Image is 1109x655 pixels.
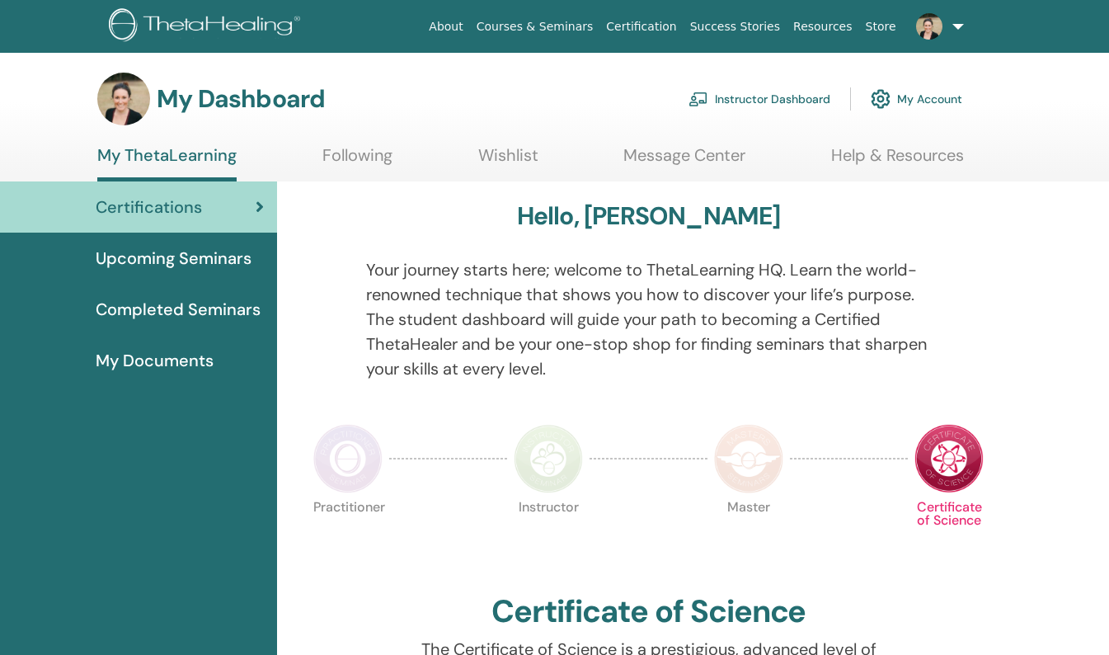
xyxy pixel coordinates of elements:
a: Following [322,145,392,177]
a: Success Stories [684,12,787,42]
span: Upcoming Seminars [96,246,251,271]
img: default.jpg [916,13,942,40]
h2: Certificate of Science [491,593,806,631]
a: Certification [599,12,683,42]
span: Completed Seminars [96,297,261,322]
p: Practitioner [313,501,383,570]
img: Instructor [514,424,583,493]
p: Master [714,501,783,570]
a: Help & Resources [831,145,964,177]
a: About [422,12,469,42]
a: Courses & Seminars [470,12,600,42]
a: Message Center [623,145,745,177]
span: My Documents [96,348,214,373]
img: Master [714,424,783,493]
a: Wishlist [478,145,538,177]
a: Store [859,12,903,42]
p: Instructor [514,501,583,570]
img: Practitioner [313,424,383,493]
h3: Hello, [PERSON_NAME] [517,201,781,231]
span: Certifications [96,195,202,219]
a: Instructor Dashboard [688,81,830,117]
a: Resources [787,12,859,42]
h3: My Dashboard [157,84,325,114]
img: Certificate of Science [914,424,984,493]
p: Certificate of Science [914,501,984,570]
img: logo.png [109,8,306,45]
img: default.jpg [97,73,150,125]
a: My ThetaLearning [97,145,237,181]
img: cog.svg [871,85,890,113]
img: chalkboard-teacher.svg [688,92,708,106]
p: Your journey starts here; welcome to ThetaLearning HQ. Learn the world-renowned technique that sh... [366,257,932,381]
a: My Account [871,81,962,117]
